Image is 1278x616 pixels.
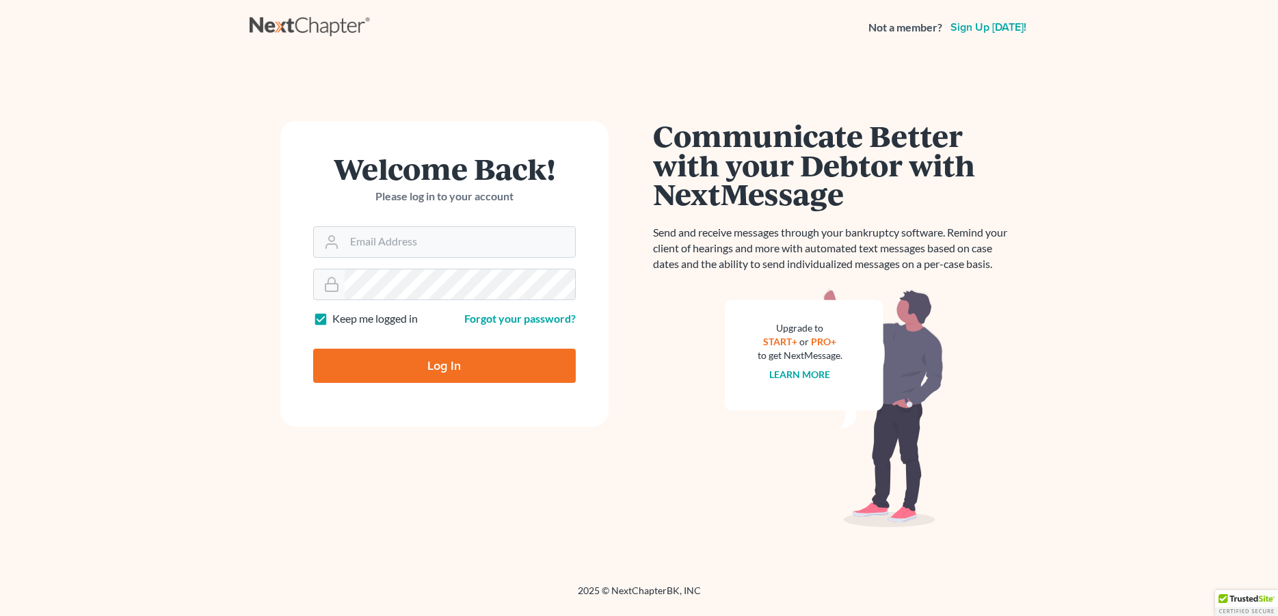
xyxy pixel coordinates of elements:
[345,227,575,257] input: Email Address
[313,189,576,204] p: Please log in to your account
[769,369,830,380] a: Learn more
[1215,590,1278,616] div: TrustedSite Certified
[725,289,944,528] img: nextmessage_bg-59042aed3d76b12b5cd301f8e5b87938c9018125f34e5fa2b7a6b67550977c72.svg
[868,20,942,36] strong: Not a member?
[250,584,1029,608] div: 2025 © NextChapterBK, INC
[313,349,576,383] input: Log In
[464,312,576,325] a: Forgot your password?
[758,349,842,362] div: to get NextMessage.
[653,121,1015,209] h1: Communicate Better with your Debtor with NextMessage
[799,336,809,347] span: or
[948,22,1029,33] a: Sign up [DATE]!
[758,321,842,335] div: Upgrade to
[811,336,836,347] a: PRO+
[313,154,576,183] h1: Welcome Back!
[332,311,418,327] label: Keep me logged in
[653,225,1015,272] p: Send and receive messages through your bankruptcy software. Remind your client of hearings and mo...
[763,336,797,347] a: START+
